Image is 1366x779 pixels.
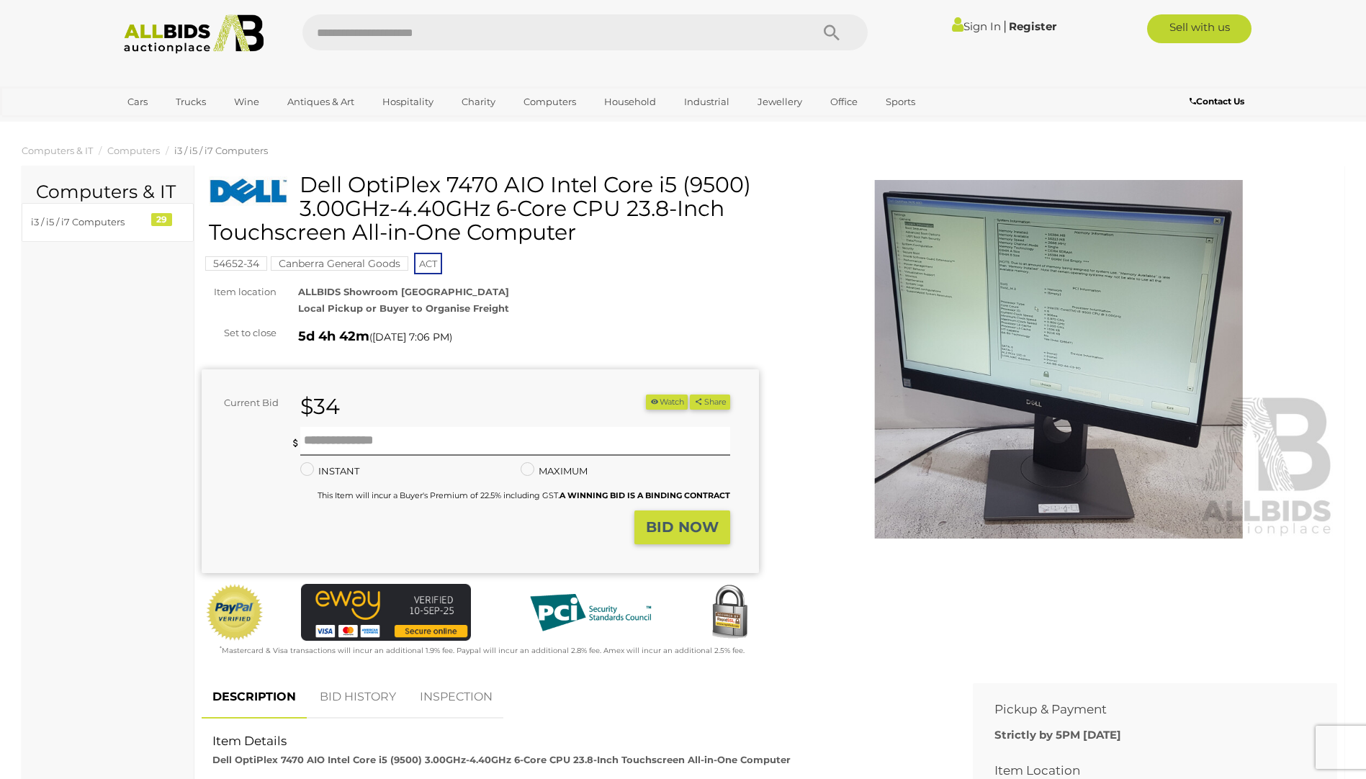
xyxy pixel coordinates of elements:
[22,145,93,156] a: Computers & IT
[271,256,408,271] mark: Canberra General Goods
[1003,18,1007,34] span: |
[191,284,287,300] div: Item location
[1190,96,1244,107] b: Contact Us
[675,90,739,114] a: Industrial
[209,173,755,244] h1: Dell OptiPlex 7470 AIO Intel Core i5 (9500) 3.00GHz-4.40GHz 6-Core CPU 23.8-Inch Touchscreen All-...
[118,90,157,114] a: Cars
[821,90,867,114] a: Office
[116,14,272,54] img: Allbids.com.au
[646,395,688,410] button: Watch
[212,734,940,748] h2: Item Details
[748,90,812,114] a: Jewellery
[191,325,287,341] div: Set to close
[301,584,471,641] img: eWAY Payment Gateway
[521,463,588,479] label: MAXIMUM
[518,584,662,641] img: PCI DSS compliant
[300,393,340,420] strong: $34
[372,330,449,343] span: [DATE] 7:06 PM
[22,203,194,241] a: i3 / i5 / i7 Computers 29
[318,490,730,500] small: This Item will incur a Buyer's Premium of 22.5% including GST.
[271,258,408,269] a: Canberra General Goods
[202,676,307,719] a: DESCRIPTION
[202,395,289,411] div: Current Bid
[414,253,442,274] span: ACT
[31,214,150,230] div: i3 / i5 / i7 Computers
[1009,19,1056,33] a: Register
[107,145,160,156] a: Computers
[409,676,503,719] a: INSPECTION
[1147,14,1252,43] a: Sell with us
[646,518,719,536] strong: BID NOW
[595,90,665,114] a: Household
[205,584,264,641] img: Official PayPal Seal
[994,703,1294,716] h2: Pickup & Payment
[876,90,925,114] a: Sports
[118,114,239,138] a: [GEOGRAPHIC_DATA]
[514,90,585,114] a: Computers
[952,19,1001,33] a: Sign In
[174,145,268,156] a: i3 / i5 / i7 Computers
[1190,94,1248,109] a: Contact Us
[994,728,1121,742] b: Strictly by 5PM [DATE]
[994,764,1294,778] h2: Item Location
[205,256,267,271] mark: 54652-34
[225,90,269,114] a: Wine
[309,676,407,719] a: BID HISTORY
[36,182,179,202] h2: Computers & IT
[452,90,505,114] a: Charity
[373,90,443,114] a: Hospitality
[369,331,452,343] span: ( )
[300,463,359,479] label: INSTANT
[209,176,289,206] img: Dell OptiPlex 7470 AIO Intel Core i5 (9500) 3.00GHz-4.40GHz 6-Core CPU 23.8-Inch Touchscreen All-...
[646,395,688,410] li: Watch this item
[220,646,745,655] small: Mastercard & Visa transactions will incur an additional 1.9% fee. Paypal will incur an additional...
[560,490,730,500] b: A WINNING BID IS A BINDING CONTRACT
[781,180,1338,539] img: Dell OptiPlex 7470 AIO Intel Core i5 (9500) 3.00GHz-4.40GHz 6-Core CPU 23.8-Inch Touchscreen All-...
[205,258,267,269] a: 54652-34
[796,14,868,50] button: Search
[212,754,791,765] strong: Dell OptiPlex 7470 AIO Intel Core i5 (9500) 3.00GHz-4.40GHz 6-Core CPU 23.8-Inch Touchscreen All-...
[278,90,364,114] a: Antiques & Art
[166,90,215,114] a: Trucks
[634,510,730,544] button: BID NOW
[690,395,729,410] button: Share
[298,328,369,344] strong: 5d 4h 42m
[298,302,509,314] strong: Local Pickup or Buyer to Organise Freight
[298,286,509,297] strong: ALLBIDS Showroom [GEOGRAPHIC_DATA]
[151,213,172,226] div: 29
[701,584,758,641] img: Secured by Rapid SSL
